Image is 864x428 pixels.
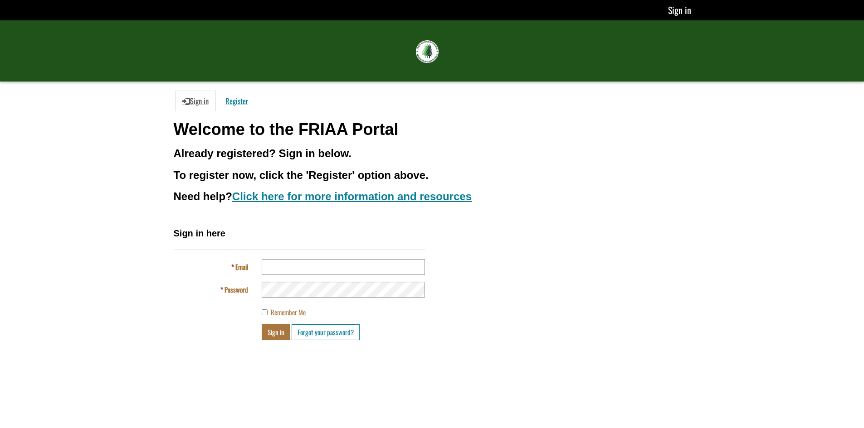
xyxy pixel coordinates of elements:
h3: To register now, click the 'Register' option above. [174,169,691,181]
img: FRIAA Submissions Portal [416,40,439,63]
a: Register [218,91,255,111]
button: Sign in [262,324,290,340]
span: Sign in here [174,228,225,238]
span: Remember Me [271,307,306,317]
a: Click here for more information and resources [232,190,472,202]
a: Forgot your password? [292,324,360,340]
h3: Need help? [174,191,691,202]
h3: Already registered? Sign in below. [174,148,691,159]
span: Email [235,262,248,272]
input: Remember Me [262,309,268,315]
span: Password [225,284,248,294]
a: Sign in [175,91,216,111]
h1: Welcome to the FRIAA Portal [174,120,691,139]
a: Sign in [668,3,691,17]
